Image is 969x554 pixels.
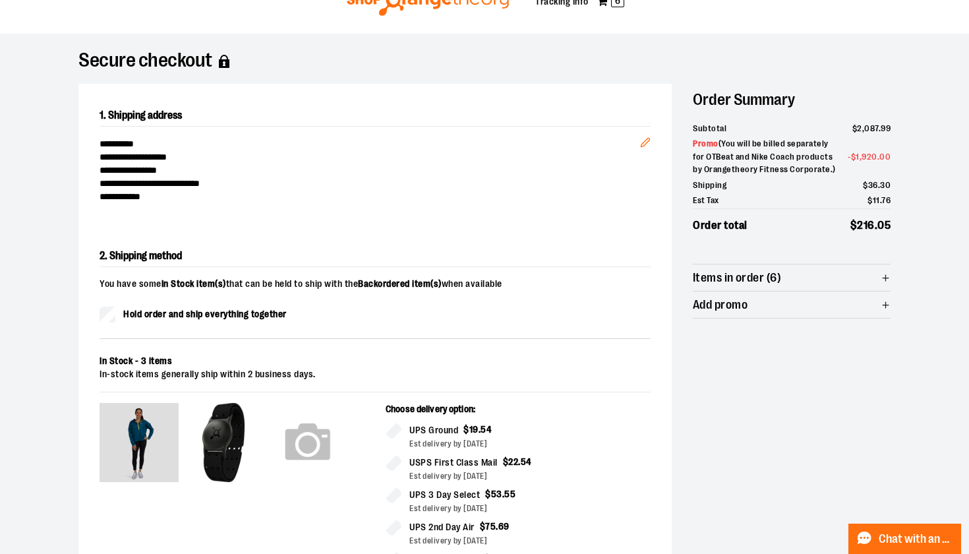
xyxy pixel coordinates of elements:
span: $ [503,456,509,467]
span: Hold order and ship everything together [123,307,287,321]
input: Hold order and ship everything together [100,307,115,323]
span: $ [867,195,873,205]
p: You have some that can be held to ship with the when available [100,278,651,291]
span: 216 [857,219,875,231]
span: . [877,152,880,162]
span: $ [851,152,856,162]
span: Chat with an Expert [879,533,953,545]
h1: Secure checkout [78,55,891,68]
span: 19 [469,424,479,435]
span: , [862,123,865,133]
button: Add promo [693,292,891,318]
span: Add promo [693,299,748,311]
span: $ [850,219,858,231]
span: . [875,219,878,231]
span: - [848,150,891,164]
img: Nike Unisex Dri-FIT UV Crewneck [268,403,347,482]
span: UPS 2nd Day Air [409,520,475,535]
span: UPS 3 Day Select [409,487,480,503]
input: UPS 2nd Day Air$75.69Est delivery by [DATE] [386,520,401,536]
span: 54 [521,456,532,467]
div: Est delivery by [DATE] [409,535,651,547]
span: $ [863,180,868,190]
span: 22 [508,456,518,467]
strong: Backordered item(s) [358,278,442,289]
span: . [496,521,498,532]
img: OTbeat Burn 24-pack [184,403,263,482]
span: 75 [485,521,496,532]
input: UPS Ground$19.54Est delivery by [DATE] [386,423,401,439]
span: Order total [693,217,748,234]
span: 76 [881,195,891,205]
span: 00 [879,152,891,162]
span: 36 [868,180,878,190]
span: 53 [491,489,502,499]
span: 54 [481,424,492,435]
strong: In Stock item(s) [161,278,226,289]
span: . [878,180,881,190]
h2: Order Summary [693,84,891,115]
span: Shipping [693,179,726,192]
span: Items in order (6) [693,272,781,284]
span: 55 [504,489,515,499]
h2: 2. Shipping method [100,245,651,267]
span: 11 [873,195,880,205]
span: $ [485,489,491,499]
button: Edit [630,116,661,162]
span: $ [852,123,858,133]
span: $ [480,521,486,532]
span: . [479,424,481,435]
span: Est Tax [693,194,719,207]
span: 05 [877,219,891,231]
span: . [502,489,505,499]
input: UPS 3 Day Select$53.55Est delivery by [DATE] [386,487,401,503]
span: 1 [856,152,860,162]
div: Est delivery by [DATE] [409,438,651,450]
span: USPS First Class Mail [409,455,498,470]
h2: 1. Shipping address [100,105,651,127]
span: 087 [864,123,879,133]
span: ( You will be billed separately for OTBeat and Nike Coach products by Orangetheory Fitness Corpor... [693,138,836,174]
button: Items in order (6) [693,264,891,291]
div: Est delivery by [DATE] [409,503,651,514]
span: 2 [857,123,862,133]
span: 69 [498,521,510,532]
div: In-stock items generally ship within 2 business days. [100,368,651,381]
span: 920 [862,152,877,162]
div: Est delivery by [DATE] [409,470,651,482]
div: In Stock - 3 items [100,355,651,368]
img: Half Zip Performance Anorak [100,403,179,482]
span: 30 [880,180,891,190]
span: UPS Ground [409,423,458,438]
span: 99 [881,123,891,133]
p: Choose delivery option: [386,403,651,423]
span: . [518,456,521,467]
input: USPS First Class Mail$22.54Est delivery by [DATE] [386,455,401,471]
span: Promo [693,138,719,148]
span: , [860,152,862,162]
span: $ [463,424,469,435]
span: Subtotal [693,122,726,135]
button: Chat with an Expert [848,524,962,554]
span: . [879,123,881,133]
span: . [880,195,882,205]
